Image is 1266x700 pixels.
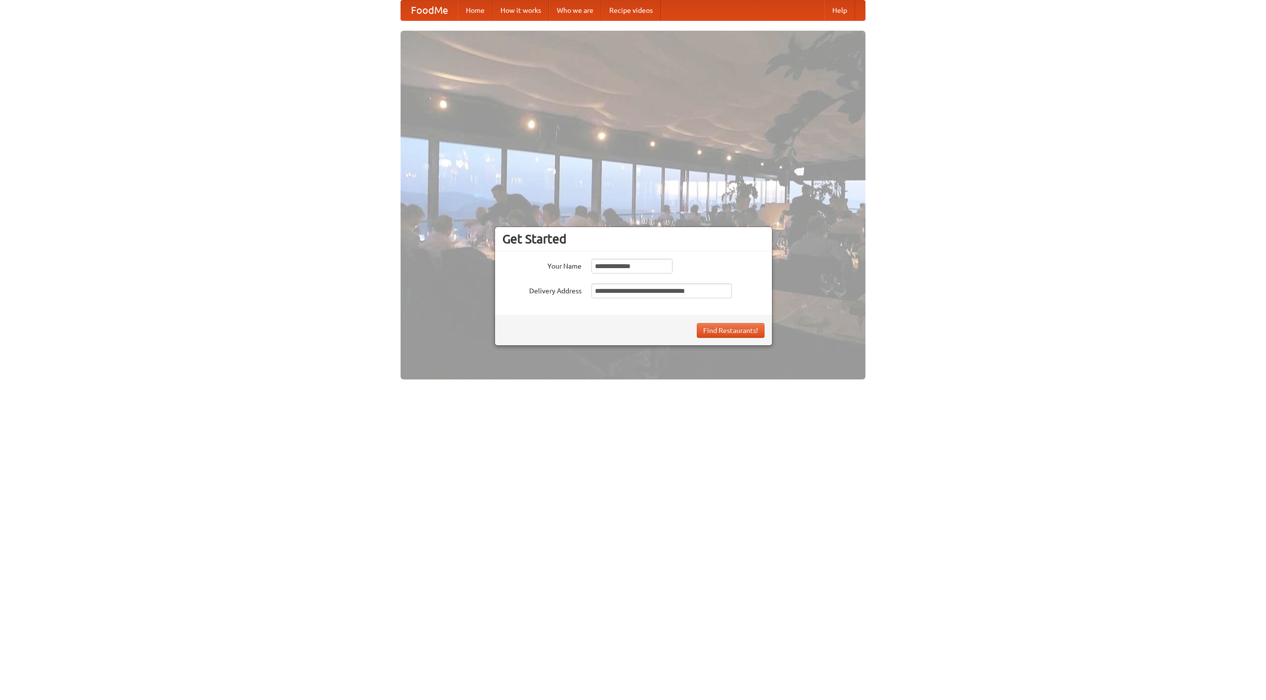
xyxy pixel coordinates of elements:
a: Recipe videos [601,0,661,20]
a: Help [824,0,855,20]
label: Delivery Address [502,283,582,296]
a: Who we are [549,0,601,20]
a: How it works [493,0,549,20]
a: FoodMe [401,0,458,20]
h3: Get Started [502,232,765,246]
label: Your Name [502,259,582,271]
a: Home [458,0,493,20]
button: Find Restaurants! [697,323,765,338]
